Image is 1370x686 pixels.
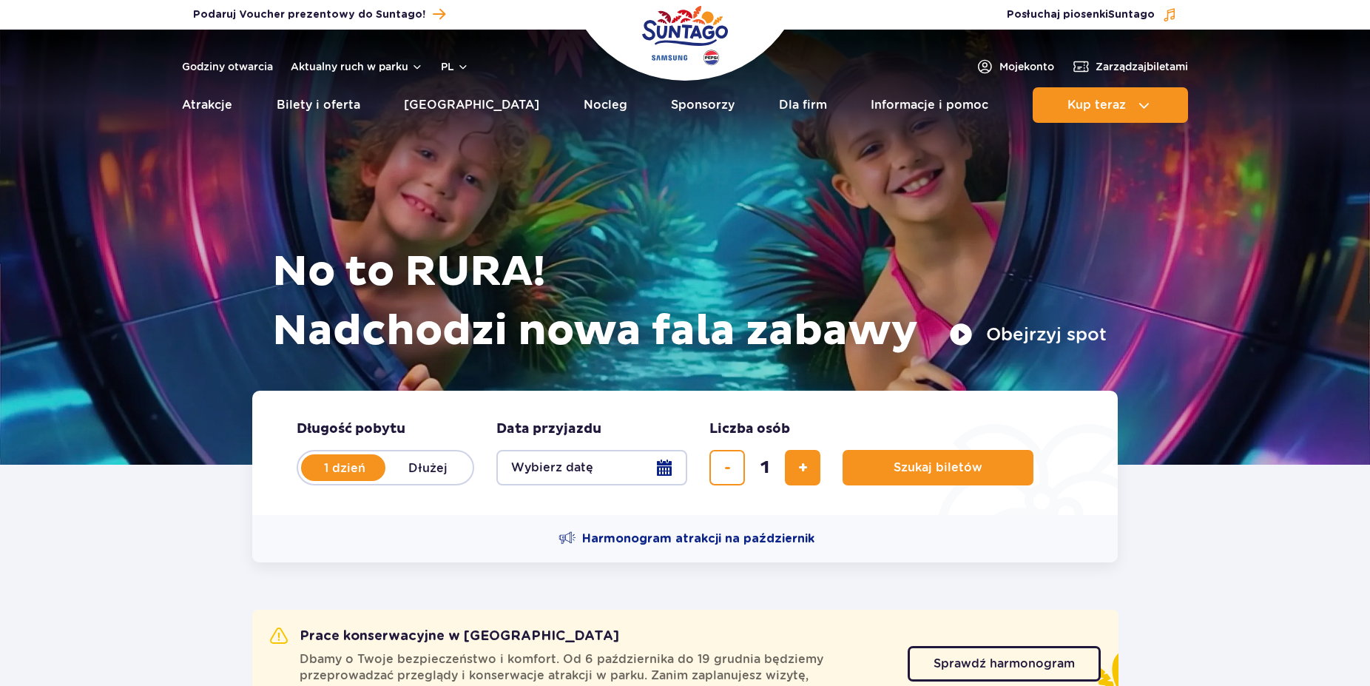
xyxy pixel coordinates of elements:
[252,391,1118,515] form: Planowanie wizyty w Park of Poland
[291,61,423,73] button: Aktualny ruch w parku
[404,87,539,123] a: [GEOGRAPHIC_DATA]
[182,59,273,74] a: Godziny otwarcia
[270,628,619,645] h2: Prace konserwacyjne w [GEOGRAPHIC_DATA]
[871,87,988,123] a: Informacje i pomoc
[559,530,814,548] a: Harmonogram atrakcji na październik
[1072,58,1188,75] a: Zarządzajbiletami
[1067,98,1126,112] span: Kup teraz
[747,450,783,485] input: liczba biletów
[496,450,687,485] button: Wybierz datę
[584,87,627,123] a: Nocleg
[1033,87,1188,123] button: Kup teraz
[785,450,820,485] button: dodaj bilet
[1096,59,1188,74] span: Zarządzaj biletami
[709,450,745,485] button: usuń bilet
[779,87,827,123] a: Dla firm
[1108,10,1155,20] span: Suntago
[385,452,470,483] label: Dłużej
[277,87,360,123] a: Bilety i oferta
[894,461,982,474] span: Szukaj biletów
[441,59,469,74] button: pl
[709,420,790,438] span: Liczba osób
[303,452,387,483] label: 1 dzień
[496,420,601,438] span: Data przyjazdu
[671,87,735,123] a: Sponsorzy
[272,243,1107,361] h1: No to RURA! Nadchodzi nowa fala zabawy
[582,531,814,547] span: Harmonogram atrakcji na październik
[843,450,1033,485] button: Szukaj biletów
[182,87,232,123] a: Atrakcje
[1007,7,1177,22] button: Posłuchaj piosenkiSuntago
[1007,7,1155,22] span: Posłuchaj piosenki
[949,323,1107,346] button: Obejrzyj spot
[193,4,445,24] a: Podaruj Voucher prezentowy do Suntago!
[297,420,405,438] span: Długość pobytu
[193,7,425,22] span: Podaruj Voucher prezentowy do Suntago!
[976,58,1054,75] a: Mojekonto
[908,646,1101,682] a: Sprawdź harmonogram
[934,658,1075,670] span: Sprawdź harmonogram
[999,59,1054,74] span: Moje konto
